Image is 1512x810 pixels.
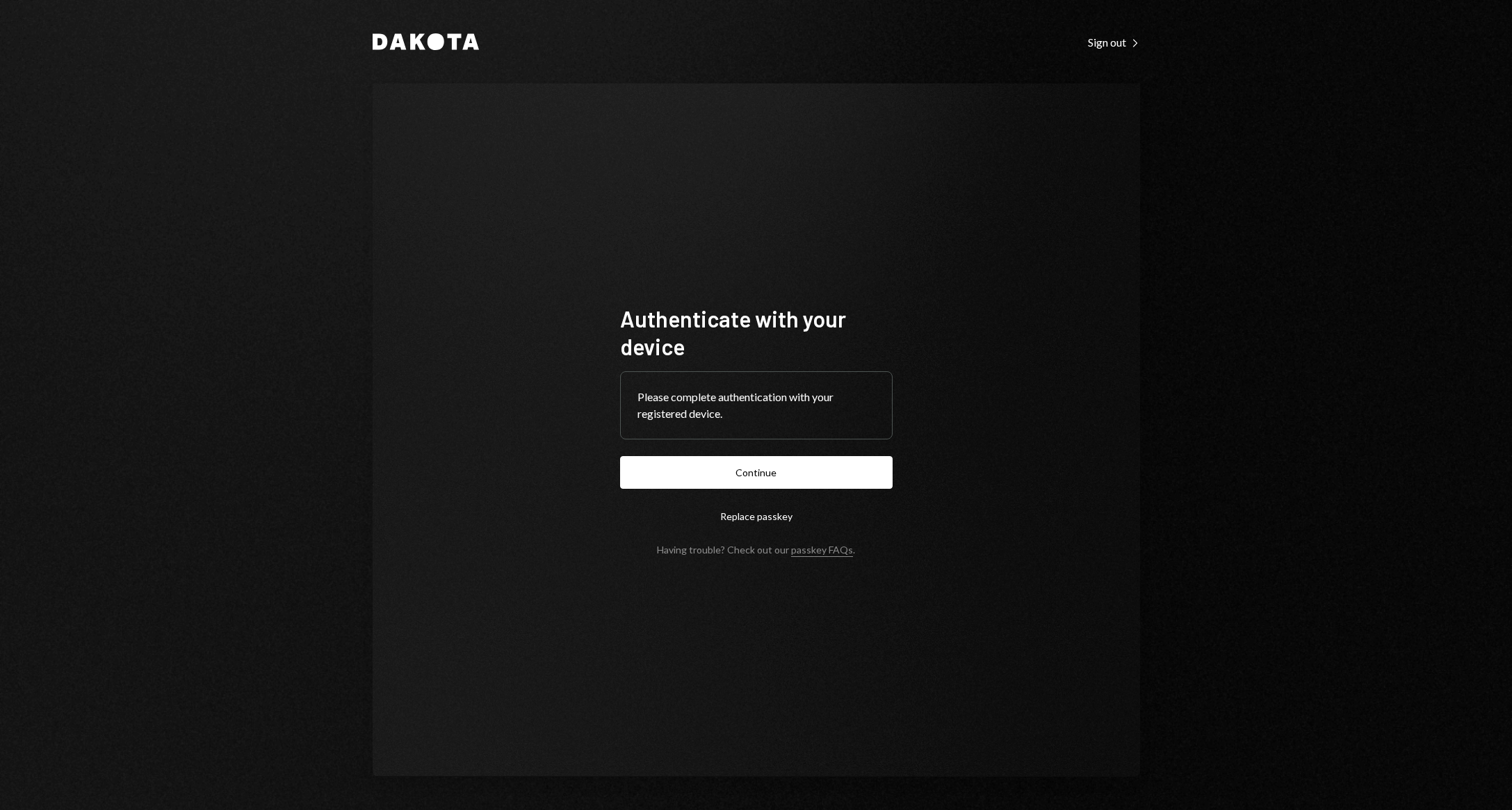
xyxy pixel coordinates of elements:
[620,500,893,533] button: Replace passkey
[1088,34,1140,49] a: Sign out
[637,389,875,422] div: Please complete authentication with your registered device.
[1088,35,1140,49] div: Sign out
[657,544,855,556] div: Having trouble? Check out our .
[620,456,893,489] button: Continue
[620,305,893,360] h1: Authenticate with your device
[791,544,853,557] a: passkey FAQs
